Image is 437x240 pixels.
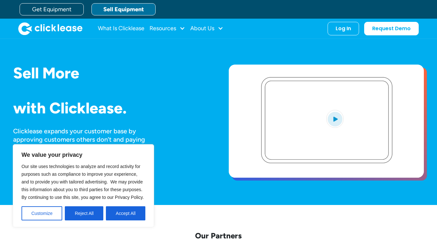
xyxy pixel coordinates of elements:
div: About Us [190,22,223,35]
div: Log In [336,25,351,32]
img: Blue play button logo on a light blue circular background [326,110,344,128]
div: We value your privacy [13,144,154,227]
p: We value your privacy [21,151,145,159]
img: Clicklease logo [18,22,82,35]
button: Accept All [106,206,145,220]
div: Resources [150,22,185,35]
button: Customize [21,206,62,220]
a: home [18,22,82,35]
a: Request Demo [364,22,419,35]
a: Get Equipment [20,3,84,15]
span: Our site uses technologies to analyze and record activity for purposes such as compliance to impr... [21,164,144,200]
button: Reject All [65,206,103,220]
h1: with Clicklease. [13,100,208,117]
a: What Is Clicklease [98,22,144,35]
h1: Sell More [13,65,208,82]
a: open lightbox [229,65,424,178]
a: Sell Equipment [91,3,156,15]
div: Clicklease expands your customer base by approving customers others don’t and paying you directly... [13,127,157,152]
